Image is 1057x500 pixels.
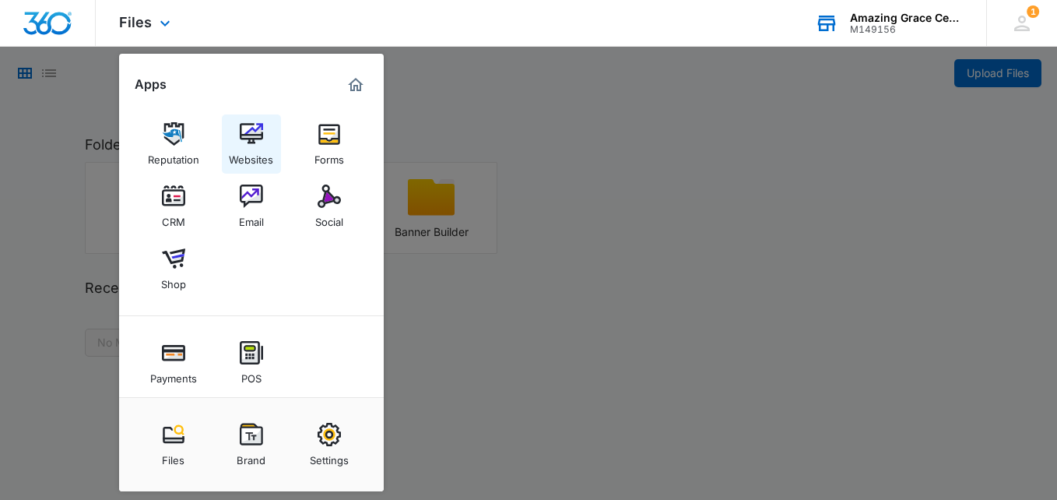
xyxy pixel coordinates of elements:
div: POS [241,364,262,385]
span: Files [119,14,152,30]
a: Settings [300,415,359,474]
a: CRM [144,177,203,236]
div: Brand [237,446,265,467]
div: Settings [310,446,349,467]
a: Social [300,177,359,236]
span: 1 [1027,5,1039,18]
div: CRM [162,208,185,228]
div: Payments [150,364,197,385]
a: Websites [222,114,281,174]
div: account name [850,12,964,24]
a: Payments [144,333,203,393]
a: POS [222,333,281,393]
div: Forms [314,146,344,166]
div: Reputation [148,146,199,166]
div: Shop [161,270,186,290]
a: Shop [144,239,203,298]
div: notifications count [1027,5,1039,18]
a: Marketing 360® Dashboard [343,72,368,97]
a: Forms [300,114,359,174]
div: account id [850,24,964,35]
div: Files [162,446,184,467]
a: Brand [222,415,281,474]
div: Email [239,208,264,228]
div: Websites [229,146,273,166]
a: Email [222,177,281,236]
a: Reputation [144,114,203,174]
h2: Apps [135,77,167,92]
div: Social [315,208,343,228]
a: Files [144,415,203,474]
